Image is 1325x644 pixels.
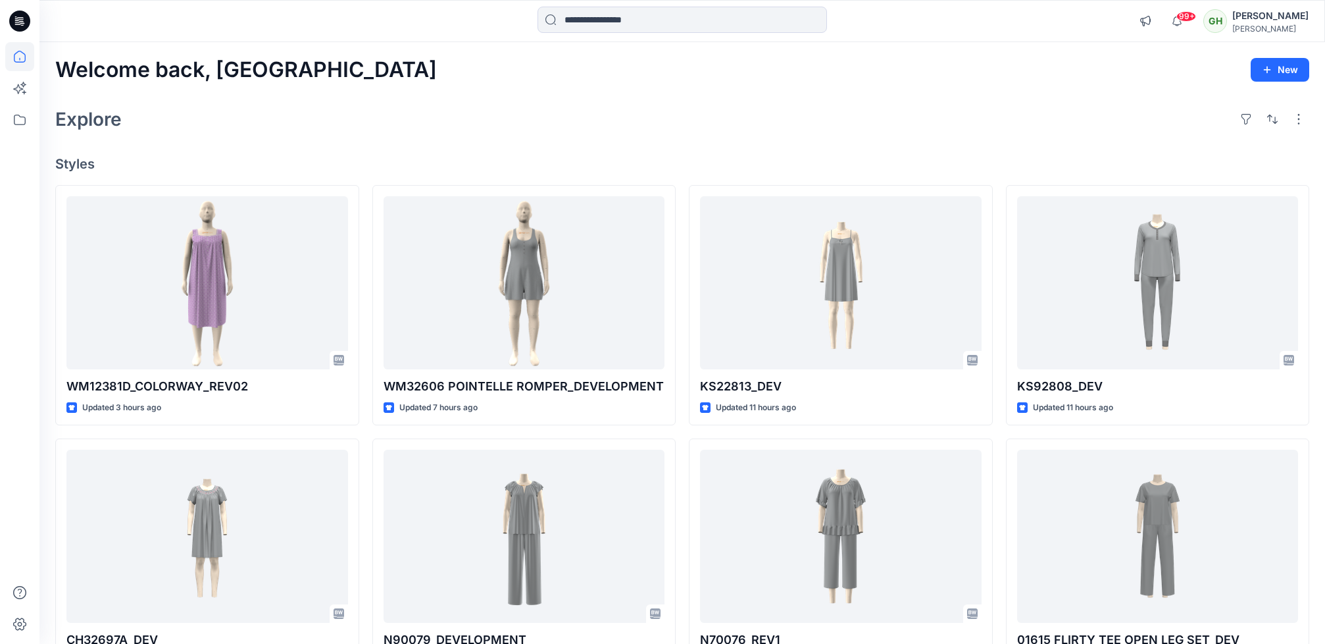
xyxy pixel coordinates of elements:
[700,377,982,396] p: KS22813_DEV
[82,401,161,415] p: Updated 3 hours ago
[1017,377,1299,396] p: KS92808_DEV
[1251,58,1309,82] button: New
[1033,401,1113,415] p: Updated 11 hours ago
[1232,8,1309,24] div: [PERSON_NAME]
[1203,9,1227,33] div: GH
[66,450,348,623] a: CH32697A_DEV
[55,58,437,82] h2: Welcome back, [GEOGRAPHIC_DATA]
[55,156,1309,172] h4: Styles
[66,196,348,369] a: WM12381D_COLORWAY_REV02
[1176,11,1196,22] span: 99+
[1017,196,1299,369] a: KS92808_DEV
[700,196,982,369] a: KS22813_DEV
[716,401,796,415] p: Updated 11 hours ago
[384,450,665,623] a: N90079_DEVELOPMENT
[66,377,348,396] p: WM12381D_COLORWAY_REV02
[700,450,982,623] a: N70076_REV1
[1017,450,1299,623] a: 01615 FLIRTY TEE OPEN LEG SET_DEV
[384,377,665,396] p: WM32606 POINTELLE ROMPER_DEVELOPMENT
[55,109,122,130] h2: Explore
[399,401,478,415] p: Updated 7 hours ago
[1232,24,1309,34] div: [PERSON_NAME]
[384,196,665,369] a: WM32606 POINTELLE ROMPER_DEVELOPMENT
